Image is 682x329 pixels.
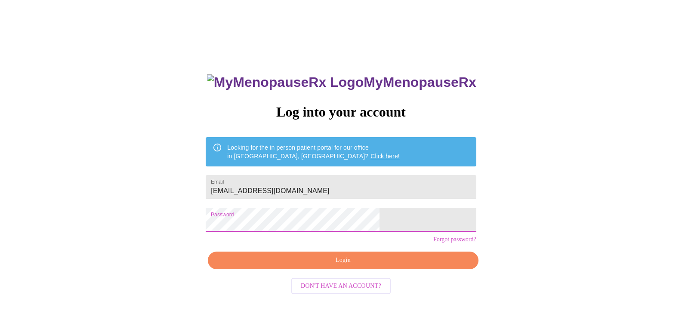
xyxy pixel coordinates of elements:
[206,104,476,120] h3: Log into your account
[227,140,400,164] div: Looking for the in person patient portal for our office in [GEOGRAPHIC_DATA], [GEOGRAPHIC_DATA]?
[433,236,476,243] a: Forgot password?
[291,278,391,295] button: Don't have an account?
[301,281,381,292] span: Don't have an account?
[207,74,476,90] h3: MyMenopauseRx
[289,281,393,289] a: Don't have an account?
[208,252,478,269] button: Login
[370,153,400,160] a: Click here!
[218,255,468,266] span: Login
[207,74,364,90] img: MyMenopauseRx Logo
